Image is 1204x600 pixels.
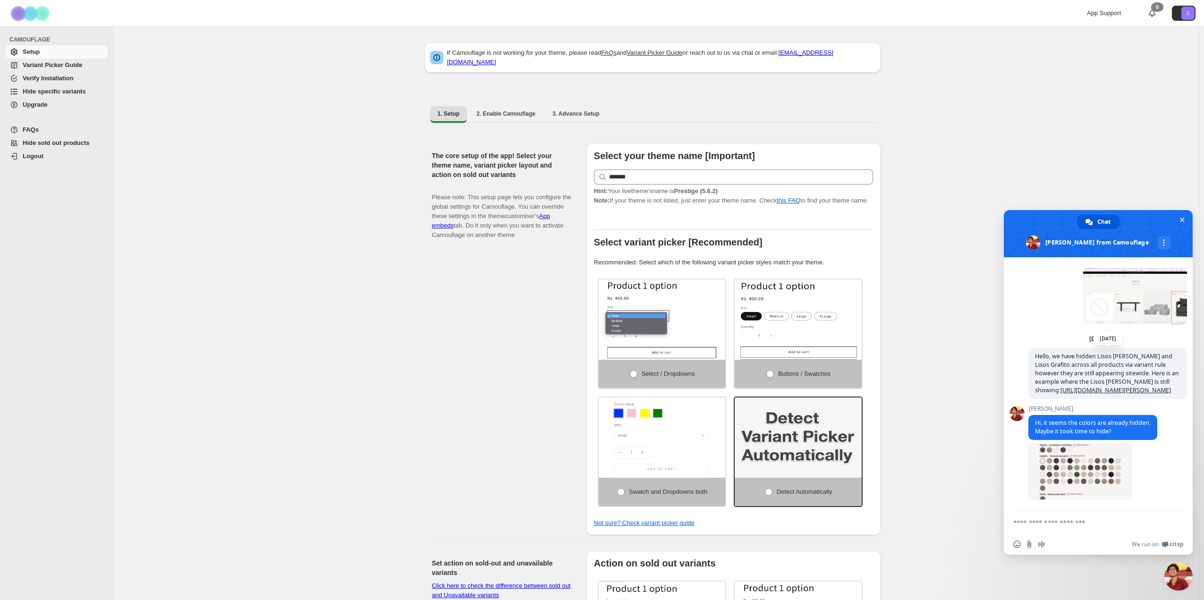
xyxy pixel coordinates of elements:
span: FAQs [23,126,39,133]
strong: Note: [594,197,610,204]
div: Chat [1077,215,1120,229]
a: Click here to check the difference between sold out and Unavailable variants [432,582,571,599]
span: Upgrade [23,101,48,108]
strong: Hint: [594,187,608,194]
p: If your theme is not listed, just enter your theme name. Check to find your theme name. [594,186,873,205]
span: Insert an emoji [1013,541,1021,548]
a: 0 [1147,8,1157,18]
span: 2. Enable Camouflage [476,110,535,118]
span: Close chat [1177,215,1187,225]
p: Please note: This setup page lets you configure the global settings for Camouflage. You can overr... [432,183,571,240]
span: Avatar with initials S [1181,7,1195,20]
span: Variant Picker Guide [23,61,82,68]
span: Your live theme's name is [594,187,718,194]
img: Swatch and Dropdowns both [599,397,726,478]
a: FAQs [601,49,617,56]
img: Camouflage [8,0,55,26]
a: [URL][DOMAIN_NAME][PERSON_NAME] [1060,386,1171,394]
span: Hello, we have hidden Lisos [PERSON_NAME] and Lisos Grafito across all products via variant rule ... [1035,352,1179,394]
span: Hi, it seems the colors are already hidden. Maybe it took time to hide? [1035,419,1151,435]
img: Select / Dropdowns [599,279,726,360]
span: Audio message [1038,541,1045,548]
textarea: Compose your message... [1013,518,1162,527]
span: Swatch and Dropdowns both [629,488,707,495]
a: FAQs [6,123,108,136]
a: Not sure? Check variant picker guide [594,519,695,526]
a: Hide sold out products [6,136,108,150]
b: Select variant picker [Recommended] [594,237,763,247]
span: Hide sold out products [23,139,90,146]
span: Detect Automatically [777,488,832,495]
a: this FAQ [777,197,800,204]
div: [DATE] [1089,336,1108,342]
span: 3. Advance Setup [552,110,600,118]
a: Logout [6,150,108,163]
span: Setup [23,48,40,55]
img: Detect Automatically [735,397,862,478]
a: Variant Picker Guide [6,59,108,72]
span: Buttons / Swatches [778,370,831,377]
span: 1. Setup [438,110,460,118]
b: Action on sold out variants [594,558,716,568]
a: Hide specific variants [6,85,108,98]
div: Close chat [1164,562,1193,591]
a: Variant Picker Guide [627,49,682,56]
img: Buttons / Swatches [735,279,862,360]
a: Upgrade [6,98,108,111]
a: Verify Installation [6,72,108,85]
div: More channels [1158,237,1170,249]
a: Setup [6,45,108,59]
h2: The core setup of the app! Select your theme name, variant picker layout and action on sold out v... [432,151,571,179]
a: We run onCrisp [1132,541,1183,548]
span: Logout [23,152,43,160]
span: Crisp [1170,541,1183,548]
strong: Prestige (5.6.2) [674,187,718,194]
span: We run on [1132,541,1159,548]
button: Avatar with initials S [1172,6,1196,21]
span: Select / Dropdowns [642,370,695,377]
div: 0 [1151,2,1163,12]
span: Verify Installation [23,75,74,82]
span: CAMOUFLAGE [9,36,109,43]
span: [PERSON_NAME] [1028,406,1157,412]
p: Recommended: Select which of the following variant picker styles match your theme. [594,258,873,267]
span: Chat [1097,215,1111,229]
span: App Support [1087,9,1121,17]
b: Select your theme name [Important] [594,151,755,161]
h2: Set action on sold-out and unavailable variants [432,558,571,577]
p: If Camouflage is not working for your theme, please read and or reach out to us via chat or email: [447,48,875,67]
text: S [1186,10,1189,16]
span: Send a file [1026,541,1033,548]
span: Hide specific variants [23,88,86,95]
